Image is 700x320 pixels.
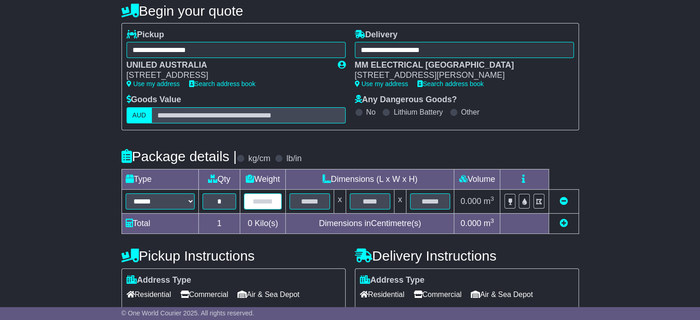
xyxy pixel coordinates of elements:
div: [STREET_ADDRESS][PERSON_NAME] [355,70,565,81]
a: Use my address [355,80,408,87]
label: AUD [127,107,152,123]
h4: Pickup Instructions [121,248,346,263]
label: Lithium Battery [393,108,443,116]
label: lb/in [286,154,301,164]
td: x [394,189,406,213]
span: © One World Courier 2025. All rights reserved. [121,309,255,317]
a: Use my address [127,80,180,87]
label: Address Type [127,275,191,285]
span: Air & Sea Depot [471,287,533,302]
h4: Begin your quote [121,3,579,18]
td: Kilo(s) [240,213,286,233]
a: Search address book [417,80,484,87]
span: Residential [360,287,405,302]
sup: 3 [491,217,494,224]
a: Search address book [189,80,255,87]
h4: Delivery Instructions [355,248,579,263]
label: Other [461,108,480,116]
label: Address Type [360,275,425,285]
span: m [484,197,494,206]
td: Dimensions (L x W x H) [286,169,454,189]
td: Total [121,213,198,233]
td: Weight [240,169,286,189]
label: No [366,108,376,116]
td: x [334,189,346,213]
a: Add new item [560,219,568,228]
a: Remove this item [560,197,568,206]
div: UNILED AUSTRALIA [127,60,329,70]
label: Pickup [127,30,164,40]
label: Any Dangerous Goods? [355,95,457,105]
sup: 3 [491,195,494,202]
span: Commercial [180,287,228,302]
span: 0 [248,219,252,228]
span: 0.000 [461,219,481,228]
td: Type [121,169,198,189]
label: kg/cm [248,154,270,164]
td: 1 [198,213,240,233]
label: Delivery [355,30,398,40]
h4: Package details | [121,149,237,164]
span: Air & Sea Depot [237,287,300,302]
td: Qty [198,169,240,189]
div: [STREET_ADDRESS] [127,70,329,81]
td: Dimensions in Centimetre(s) [286,213,454,233]
span: Residential [127,287,171,302]
span: m [484,219,494,228]
label: Goods Value [127,95,181,105]
div: MM ELECTRICAL [GEOGRAPHIC_DATA] [355,60,565,70]
span: Commercial [414,287,462,302]
td: Volume [454,169,500,189]
span: 0.000 [461,197,481,206]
